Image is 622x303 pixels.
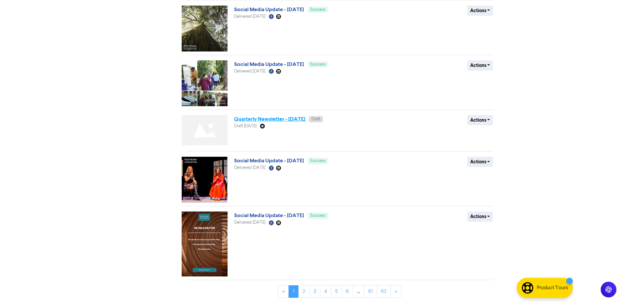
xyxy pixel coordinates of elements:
[182,212,228,276] img: image_1757951280485.png
[234,6,304,13] a: Social Media Update - [DATE]
[310,159,326,163] span: Success
[234,69,265,73] span: Delivered [DATE]
[467,6,493,16] button: Actions
[234,124,256,128] span: Draft [DATE]
[234,14,265,19] span: Delivered [DATE]
[589,272,622,303] iframe: Chat Widget
[234,220,265,225] span: Delivered [DATE]
[182,60,228,106] img: image_1758298133137.png
[234,61,304,68] a: Social Media Update - [DATE]
[391,285,401,298] a: »
[182,157,228,203] img: image_1757952026383.png
[467,157,493,167] button: Actions
[320,285,331,298] a: Page 4
[311,117,320,121] span: Draft
[309,285,320,298] a: Page 3
[182,115,228,146] img: Not found
[234,116,305,122] a: Quarterly Newsletter - [DATE]
[377,285,391,298] a: Page 62
[467,212,493,222] button: Actions
[234,166,265,170] span: Delivered [DATE]
[234,212,304,219] a: Social Media Update - [DATE]
[364,285,377,298] a: Page 61
[331,285,342,298] a: Page 5
[289,285,299,298] a: Page 1 is your current page
[467,115,493,125] button: Actions
[310,62,326,67] span: Success
[234,157,304,164] a: Social Media Update - [DATE]
[310,8,326,12] span: Success
[342,285,353,298] a: Page 6
[298,285,310,298] a: Page 2
[310,213,326,218] span: Success
[182,6,228,51] img: image_1758701252910.png
[467,60,493,71] button: Actions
